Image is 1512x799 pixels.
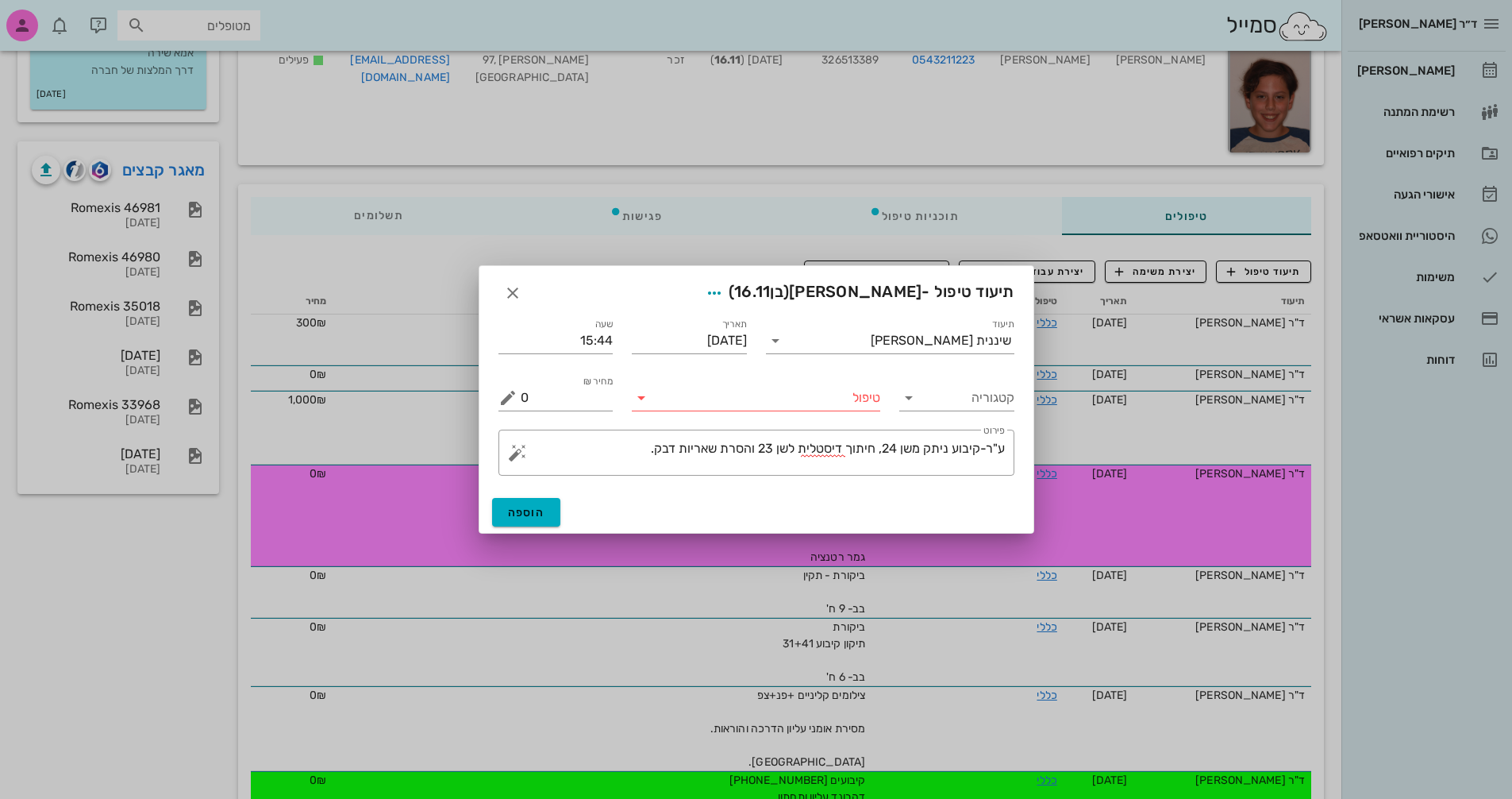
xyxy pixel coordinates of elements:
label: שעה [595,318,614,330]
label: מחיר ₪ [583,376,614,388]
div: תיעודשיננית [PERSON_NAME] [766,328,1014,353]
span: תיעוד טיפול - [700,279,1014,307]
label: תאריך [721,318,747,330]
span: [PERSON_NAME] [789,282,921,301]
label: תיעוד [992,318,1014,330]
label: פירוט [983,425,1005,437]
span: הוספה [508,506,545,519]
div: שיננית [PERSON_NAME] [871,334,1011,348]
span: 16.11 [734,282,770,301]
button: מחיר ₪ appended action [498,388,517,407]
button: הוספה [492,498,561,527]
span: (בן ) [729,282,789,301]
